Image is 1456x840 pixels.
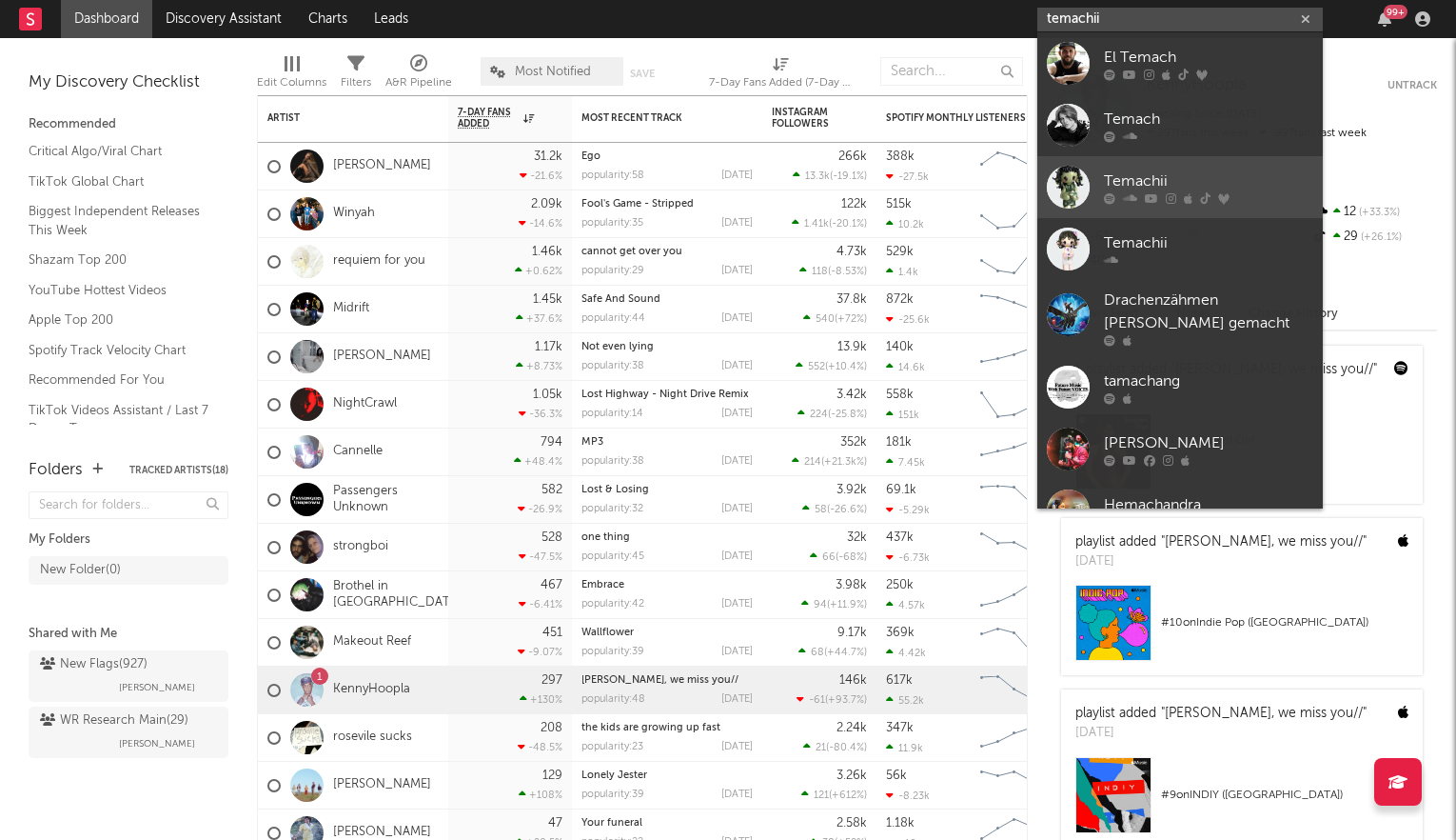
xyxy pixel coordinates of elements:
[721,266,753,276] div: [DATE]
[581,675,738,686] a: [PERSON_NAME], we miss you//
[581,532,753,543] div: one thing
[341,71,371,94] div: Filters
[886,790,930,802] div: -8.23k
[801,598,867,610] div: ( )
[831,267,864,277] span: -8.53 %
[1161,535,1367,549] a: "[PERSON_NAME], we miss you//"
[29,491,228,519] input: Search for folders...
[886,599,925,611] div: 4.57k
[837,341,867,353] div: 13.9k
[129,466,228,475] button: Tracked Artists(18)
[972,333,1057,381] svg: Chart title
[972,571,1057,619] svg: Chart title
[29,310,209,330] a: Apple Top 200
[815,505,827,515] span: 58
[333,206,375,222] a: Winyah
[1104,290,1313,335] div: Drachenzähmen [PERSON_NAME] gemacht
[1061,585,1423,675] a: #10onIndie Pop ([GEOGRAPHIC_DATA])
[798,646,867,658] div: ( )
[830,505,864,515] span: -26.6 %
[581,770,753,781] div: Lonely Jester
[808,362,825,372] span: 552
[793,170,867,182] div: ( )
[581,409,643,419] div: popularity: 14
[721,742,753,752] div: [DATE]
[811,648,824,658] span: 68
[29,250,209,270] a: Shazam Top 200
[836,579,867,591] div: 3.98k
[333,484,439,516] a: Passengers Unknown
[886,389,914,401] div: 558k
[581,694,645,705] div: popularity: 48
[581,456,644,467] div: popularity: 38
[1358,232,1402,243] span: +26.1 %
[267,112,410,124] div: Artist
[796,360,867,372] div: ( )
[1037,8,1323,31] input: Search for artists
[333,682,410,698] a: KennyHoopla
[581,532,630,543] a: one thing
[886,504,930,516] div: -5.29k
[816,743,826,753] span: 21
[40,559,121,582] div: New Folder ( 0 )
[836,293,867,306] div: 37.8k
[520,693,562,706] div: +130 %
[29,280,209,301] a: YouTube Hottest Videos
[581,151,600,162] a: Ego
[886,647,926,659] div: 4.42k
[809,695,825,706] span: -61
[832,790,864,801] span: +612 %
[886,293,914,306] div: 872k
[841,198,867,210] div: 122k
[972,476,1057,524] svg: Chart title
[804,457,821,468] span: 214
[1104,493,1313,516] div: Hemachandra
[29,623,228,646] div: Shared with Me
[542,770,562,782] div: 129
[801,789,867,801] div: ( )
[838,552,864,563] span: -68 %
[886,266,918,278] div: 1.4k
[972,714,1057,762] svg: Chart title
[805,171,830,182] span: 13.3k
[816,314,835,325] span: 540
[581,361,644,371] div: popularity: 38
[542,627,562,639] div: 451
[29,201,209,240] a: Biggest Independent Releases This Week
[1037,418,1323,480] a: [PERSON_NAME]
[257,48,326,103] div: Edit Columns
[40,710,188,732] div: WR Research Main ( 29 )
[514,455,562,468] div: +48.4 %
[581,294,753,305] div: Safe And Sound
[532,246,562,258] div: 1.46k
[581,218,643,229] div: popularity: 35
[581,199,694,210] a: Fool's Game - Stripped
[709,71,852,94] div: 7-Day Fans Added (7-Day Fans Added)
[333,579,462,611] a: Brothel in [GEOGRAPHIC_DATA]
[880,57,1023,86] input: Search...
[333,253,425,270] a: requiem for you
[119,676,195,699] span: [PERSON_NAME]
[1037,280,1323,356] a: Drachenzähmen [PERSON_NAME] gemacht
[886,218,924,230] div: 10.2k
[581,247,753,257] div: cannot get over you
[541,531,562,544] div: 528
[972,286,1057,333] svg: Chart title
[822,552,836,563] span: 66
[721,790,753,800] div: [DATE]
[721,504,753,514] div: [DATE]
[833,171,864,182] span: -19.1 %
[828,695,864,706] span: +93.7 %
[721,170,753,181] div: [DATE]
[581,170,644,181] div: popularity: 58
[531,198,562,210] div: 2.09k
[1037,356,1323,418] a: tamachang
[886,627,915,639] div: 369k
[581,628,753,638] div: Wallflower
[581,790,644,800] div: popularity: 39
[581,742,643,752] div: popularity: 23
[836,246,867,258] div: 4.73k
[886,579,914,591] div: 250k
[836,770,867,782] div: 3.26k
[29,141,209,162] a: Critical Algo/Viral Chart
